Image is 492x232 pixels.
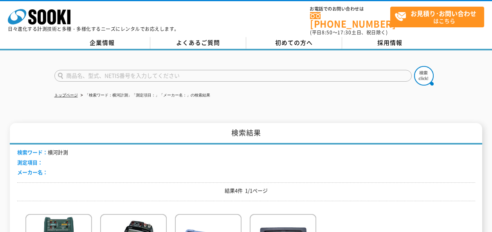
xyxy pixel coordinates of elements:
[310,29,387,36] span: (平日 ～ 土日、祝日除く)
[150,37,246,49] a: よくあるご質問
[310,12,390,28] a: [PHONE_NUMBER]
[337,29,351,36] span: 17:30
[310,7,390,11] span: お電話でのお問い合わせは
[275,38,313,47] span: 初めての方へ
[17,148,68,157] li: 横河計測
[17,159,43,166] span: 測定項目：
[414,66,434,86] img: btn_search.png
[395,7,484,27] span: はこちら
[17,168,48,176] span: メーカー名：
[322,29,333,36] span: 8:50
[342,37,438,49] a: 採用情報
[17,187,475,195] p: 結果4件 1/1ページ
[390,7,484,27] a: お見積り･お問い合わせはこちら
[17,148,48,156] span: 検索ワード：
[411,9,476,18] strong: お見積り･お問い合わせ
[79,91,210,100] li: 「検索ワード：横河計測」「測定項目：」「メーカー名：」の検索結果
[54,70,412,82] input: 商品名、型式、NETIS番号を入力してください
[54,37,150,49] a: 企業情報
[246,37,342,49] a: 初めての方へ
[54,93,78,97] a: トップページ
[8,27,179,31] p: 日々進化する計測技術と多種・多様化するニーズにレンタルでお応えします。
[10,123,482,145] h1: 検索結果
